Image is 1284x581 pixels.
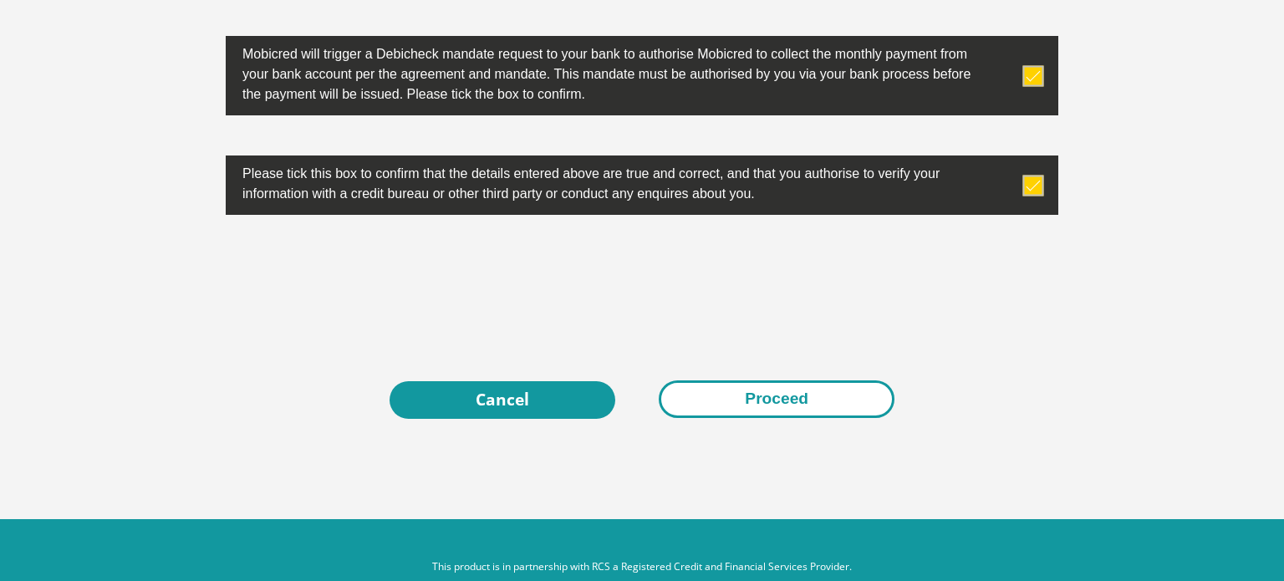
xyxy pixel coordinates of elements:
p: This product is in partnership with RCS a Registered Credit and Financial Services Provider. [178,559,1106,574]
button: Proceed [659,380,894,418]
label: Please tick this box to confirm that the details entered above are true and correct, and that you... [226,155,975,208]
a: Cancel [390,381,615,419]
label: Mobicred will trigger a Debicheck mandate request to your bank to authorise Mobicred to collect t... [226,36,975,109]
iframe: reCAPTCHA [515,255,769,320]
